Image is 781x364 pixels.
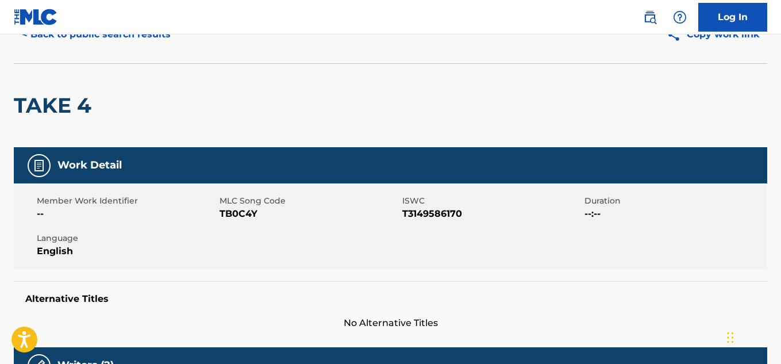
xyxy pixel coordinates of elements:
img: Work Detail [32,159,46,173]
div: Drag [727,320,734,355]
span: TB0C4Y [220,207,399,221]
span: T3149586170 [402,207,582,221]
span: MLC Song Code [220,195,399,207]
span: --:-- [584,207,764,221]
h2: TAKE 4 [14,93,97,118]
a: Log In [698,3,767,32]
span: Member Work Identifier [37,195,217,207]
span: ISWC [402,195,582,207]
span: -- [37,207,217,221]
span: English [37,244,217,258]
iframe: Chat Widget [724,309,781,364]
a: Public Search [638,6,661,29]
button: Copy work link [659,20,767,49]
img: MLC Logo [14,9,58,25]
h5: Alternative Titles [25,293,756,305]
span: Language [37,232,217,244]
button: < Back to public search results [14,20,179,49]
img: Copy work link [667,28,687,42]
img: help [673,10,687,24]
h5: Work Detail [57,159,122,172]
div: Help [668,6,691,29]
span: Duration [584,195,764,207]
img: search [643,10,657,24]
span: No Alternative Titles [14,316,767,330]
